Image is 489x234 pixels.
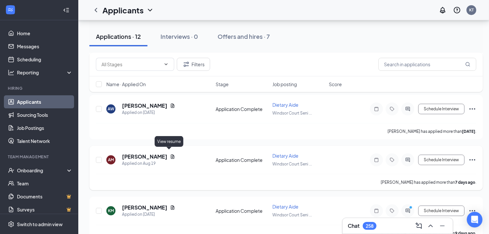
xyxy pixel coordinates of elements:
[122,160,175,167] div: Applied on Aug 19
[96,32,141,40] div: Applications · 12
[216,106,268,112] div: Application Complete
[106,81,146,87] span: Name · Applied On
[17,190,73,203] a: DocumentsCrown
[465,62,470,67] svg: MagnifyingGlass
[366,223,374,229] div: 258
[17,95,73,108] a: Applicants
[462,129,475,134] b: [DATE]
[414,221,424,231] button: ComposeMessage
[388,157,396,163] svg: Tag
[381,179,476,185] p: [PERSON_NAME] has applied more than .
[7,7,14,13] svg: WorkstreamLogo
[418,155,465,165] button: Schedule Interview
[170,154,175,159] svg: Document
[467,212,482,227] div: Open Intercom Messenger
[415,222,423,230] svg: ComposeMessage
[427,222,435,230] svg: ChevronUp
[216,81,229,87] span: Stage
[122,109,175,116] div: Applied on [DATE]
[160,32,198,40] div: Interviews · 0
[122,204,167,211] h5: [PERSON_NAME]
[437,221,448,231] button: Minimize
[17,27,73,40] a: Home
[218,32,270,40] div: Offers and hires · 7
[373,106,380,112] svg: Note
[418,104,465,114] button: Schedule Interview
[17,167,67,174] div: Onboarding
[438,222,446,230] svg: Minimize
[108,106,114,112] div: AW
[146,6,154,14] svg: ChevronDown
[468,207,476,215] svg: Ellipses
[17,53,73,66] a: Scheduling
[418,206,465,216] button: Schedule Interview
[272,212,312,217] span: Windsor Court Seni ...
[8,86,71,91] div: Hiring
[8,69,14,76] svg: Analysis
[348,222,359,229] h3: Chat
[122,102,167,109] h5: [PERSON_NAME]
[469,7,474,13] div: KT
[404,208,412,213] svg: ActiveChat
[122,153,167,160] h5: [PERSON_NAME]
[177,58,210,71] button: Filter Filters
[404,106,412,112] svg: ActiveChat
[216,157,268,163] div: Application Complete
[182,60,190,68] svg: Filter
[439,6,447,14] svg: Notifications
[272,111,312,116] span: Windsor Court Seni ...
[373,157,380,163] svg: Note
[17,69,73,76] div: Reporting
[373,208,380,213] svg: Note
[102,5,144,16] h1: Applicants
[155,136,183,147] div: View resume
[8,221,14,227] svg: Settings
[17,177,73,190] a: Team
[108,208,114,213] div: KM
[404,157,412,163] svg: ActiveChat
[378,58,476,71] input: Search in applications
[272,162,312,166] span: Windsor Court Seni ...
[388,208,396,213] svg: Tag
[272,153,298,159] span: Dietary Aide
[17,221,63,227] div: Switch to admin view
[17,121,73,134] a: Job Postings
[388,106,396,112] svg: Tag
[272,102,298,108] span: Dietary Aide
[17,134,73,148] a: Talent Network
[17,40,73,53] a: Messages
[17,203,73,216] a: SurveysCrown
[216,208,268,214] div: Application Complete
[329,81,342,87] span: Score
[8,154,71,160] div: Team Management
[272,81,297,87] span: Job posting
[8,167,14,174] svg: UserCheck
[455,180,475,185] b: 7 days ago
[63,7,69,13] svg: Collapse
[272,204,298,210] span: Dietary Aide
[17,108,73,121] a: Sourcing Tools
[468,105,476,113] svg: Ellipses
[170,103,175,108] svg: Document
[468,156,476,164] svg: Ellipses
[425,221,436,231] button: ChevronUp
[122,211,175,218] div: Applied on [DATE]
[101,61,161,68] input: All Stages
[170,205,175,210] svg: Document
[92,6,100,14] svg: ChevronLeft
[108,157,114,163] div: AM
[163,62,169,67] svg: ChevronDown
[388,129,476,134] p: [PERSON_NAME] has applied more than .
[453,6,461,14] svg: QuestionInfo
[408,206,416,211] svg: PrimaryDot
